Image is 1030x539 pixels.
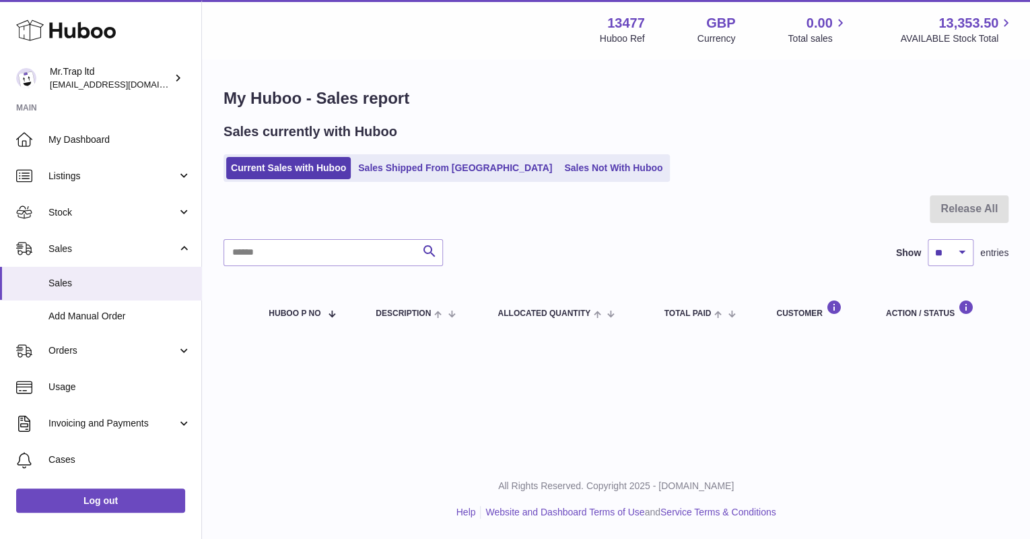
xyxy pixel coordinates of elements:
[353,157,557,179] a: Sales Shipped From [GEOGRAPHIC_DATA]
[48,170,177,183] span: Listings
[224,88,1008,109] h1: My Huboo - Sales report
[48,243,177,255] span: Sales
[660,507,776,517] a: Service Terms & Conditions
[697,32,736,45] div: Currency
[776,300,858,318] div: Customer
[497,309,590,318] span: ALLOCATED Quantity
[48,344,177,357] span: Orders
[48,417,177,430] span: Invoicing and Payments
[213,480,1019,493] p: All Rights Reserved. Copyright 2025 - [DOMAIN_NAME]
[559,157,667,179] a: Sales Not With Huboo
[48,381,191,393] span: Usage
[456,507,476,517] a: Help
[50,79,198,90] span: [EMAIL_ADDRESS][DOMAIN_NAME]
[48,310,191,323] span: Add Manual Order
[664,309,711,318] span: Total paid
[224,123,397,141] h2: Sales currently with Huboo
[896,247,921,259] label: Show
[481,506,776,519] li: and
[48,277,191,290] span: Sales
[485,507,644,517] a: Website and Dashboard Terms of Use
[938,14,998,32] span: 13,353.50
[16,488,185,513] a: Log out
[900,32,1014,45] span: AVAILABLE Stock Total
[900,14,1014,45] a: 13,353.50 AVAILABLE Stock Total
[980,247,1008,259] span: entries
[806,14,833,32] span: 0.00
[788,32,848,45] span: Total sales
[886,300,995,318] div: Action / Status
[788,14,848,45] a: 0.00 Total sales
[600,32,645,45] div: Huboo Ref
[48,206,177,219] span: Stock
[16,68,36,88] img: office@grabacz.eu
[269,309,320,318] span: Huboo P no
[376,309,431,318] span: Description
[48,453,191,466] span: Cases
[226,157,351,179] a: Current Sales with Huboo
[706,14,735,32] strong: GBP
[48,133,191,146] span: My Dashboard
[607,14,645,32] strong: 13477
[50,65,171,91] div: Mr.Trap ltd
